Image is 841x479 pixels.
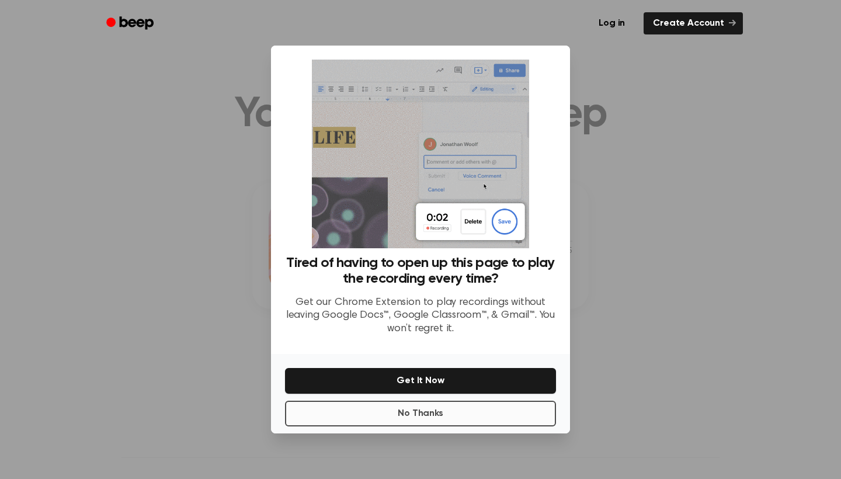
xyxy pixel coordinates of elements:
[285,296,556,336] p: Get our Chrome Extension to play recordings without leaving Google Docs™, Google Classroom™, & Gm...
[312,60,529,248] img: Beep extension in action
[587,10,637,37] a: Log in
[285,368,556,394] button: Get It Now
[644,12,743,34] a: Create Account
[98,12,164,35] a: Beep
[285,255,556,287] h3: Tired of having to open up this page to play the recording every time?
[285,401,556,426] button: No Thanks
